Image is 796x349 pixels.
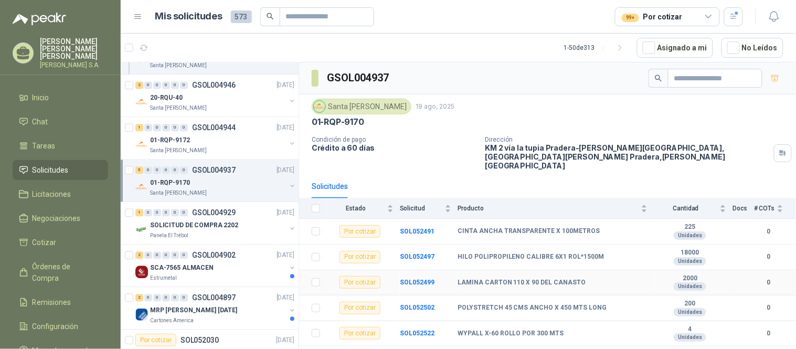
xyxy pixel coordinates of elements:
div: 0 [153,251,161,259]
div: 0 [144,251,152,259]
span: Inicio [33,92,49,103]
b: 4 [654,325,726,334]
div: 0 [162,251,170,259]
a: SOL052522 [400,330,434,337]
b: 0 [754,252,783,262]
div: 0 [171,251,179,259]
p: Panela El Trébol [150,231,188,240]
b: SOL052502 [400,304,434,311]
th: Cantidad [654,198,733,219]
div: Por cotizar [339,302,380,314]
div: 1 [135,209,143,216]
p: 19 ago, 2025 [416,102,454,112]
p: Cartones America [150,316,194,325]
a: 2 0 0 0 0 0 GSOL004897[DATE] Company LogoMRP [PERSON_NAME] [DATE]Cartones America [135,291,296,325]
div: Unidades [674,257,706,266]
p: [DATE] [277,293,294,303]
b: 0 [754,329,783,339]
b: WYPALL X-60 ROLLO POR 300 MTS [458,330,564,338]
a: Órdenes de Compra [13,257,108,288]
div: 0 [144,294,152,301]
a: 1 0 0 0 0 0 GSOL004944[DATE] Company Logo01-RQP-9172Santa [PERSON_NAME] [135,121,296,155]
span: Órdenes de Compra [33,261,98,284]
p: [DATE] [277,250,294,260]
div: Por cotizar [339,251,380,263]
div: Por cotizar [135,334,176,346]
b: 2000 [654,274,726,283]
div: 0 [162,209,170,216]
th: Solicitud [400,198,458,219]
div: 0 [162,81,170,89]
p: 01-RQP-9170 [150,178,190,188]
h3: GSOL004937 [327,70,390,86]
p: Santa [PERSON_NAME] [150,104,207,112]
div: Unidades [674,308,706,316]
p: [DATE] [277,123,294,133]
h1: Mis solicitudes [155,9,222,24]
div: 0 [171,294,179,301]
img: Company Logo [135,138,148,151]
p: 01-RQP-9170 [312,117,364,128]
b: LAMINA CARTON 110 X 90 DEL CANASTO [458,279,586,287]
b: 200 [654,300,726,308]
p: Dirección [485,136,770,143]
b: 0 [754,303,783,313]
span: Estado [326,205,385,212]
div: Santa [PERSON_NAME] [312,99,411,114]
img: Company Logo [135,223,148,236]
th: Docs [733,198,754,219]
div: 0 [171,124,179,131]
span: # COTs [754,205,775,212]
div: 0 [171,209,179,216]
div: 0 [162,294,170,301]
a: 1 0 0 0 0 0 GSOL004929[DATE] Company LogoSOLICITUD DE COMPRA 2202Panela El Trébol [135,206,296,240]
th: Producto [458,198,654,219]
a: SOL052497 [400,253,434,260]
div: Por cotizar [622,11,682,23]
div: 0 [180,209,188,216]
p: Crédito a 60 días [312,143,477,152]
button: No Leídos [721,38,783,58]
div: Solicitudes [312,181,348,192]
b: 0 [754,227,783,237]
span: search [655,75,662,82]
th: # COTs [754,198,796,219]
p: GSOL004946 [192,81,236,89]
p: [PERSON_NAME] [PERSON_NAME] [PERSON_NAME] [40,38,108,60]
div: 1 - 50 de 313 [564,39,629,56]
a: Cotizar [13,232,108,252]
div: 0 [153,166,161,174]
p: 20-RQU-40 [150,93,183,103]
a: Chat [13,112,108,132]
p: SOLICITUD DE COMPRA 2202 [150,220,238,230]
p: [DATE] [277,80,294,90]
span: Negociaciones [33,213,81,224]
span: Cantidad [654,205,718,212]
img: Logo peakr [13,13,66,25]
span: Producto [458,205,639,212]
p: Condición de pago [312,136,477,143]
p: GSOL004929 [192,209,236,216]
span: Cotizar [33,237,57,248]
b: 18000 [654,249,726,257]
a: 5 0 0 0 0 0 GSOL004937[DATE] Company Logo01-RQP-9170Santa [PERSON_NAME] [135,164,296,197]
a: SOL052499 [400,279,434,286]
p: MRP [PERSON_NAME] [DATE] [150,305,237,315]
div: 1 [135,124,143,131]
a: SOL052491 [400,228,434,235]
b: 225 [654,223,726,231]
span: Chat [33,116,48,128]
p: GSOL004937 [192,166,236,174]
a: Inicio [13,88,108,108]
div: 0 [180,124,188,131]
div: 0 [144,209,152,216]
span: Licitaciones [33,188,71,200]
img: Company Logo [135,308,148,321]
span: Remisiones [33,297,71,308]
div: 99+ [622,14,639,22]
p: [DATE] [277,208,294,218]
div: 0 [162,124,170,131]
